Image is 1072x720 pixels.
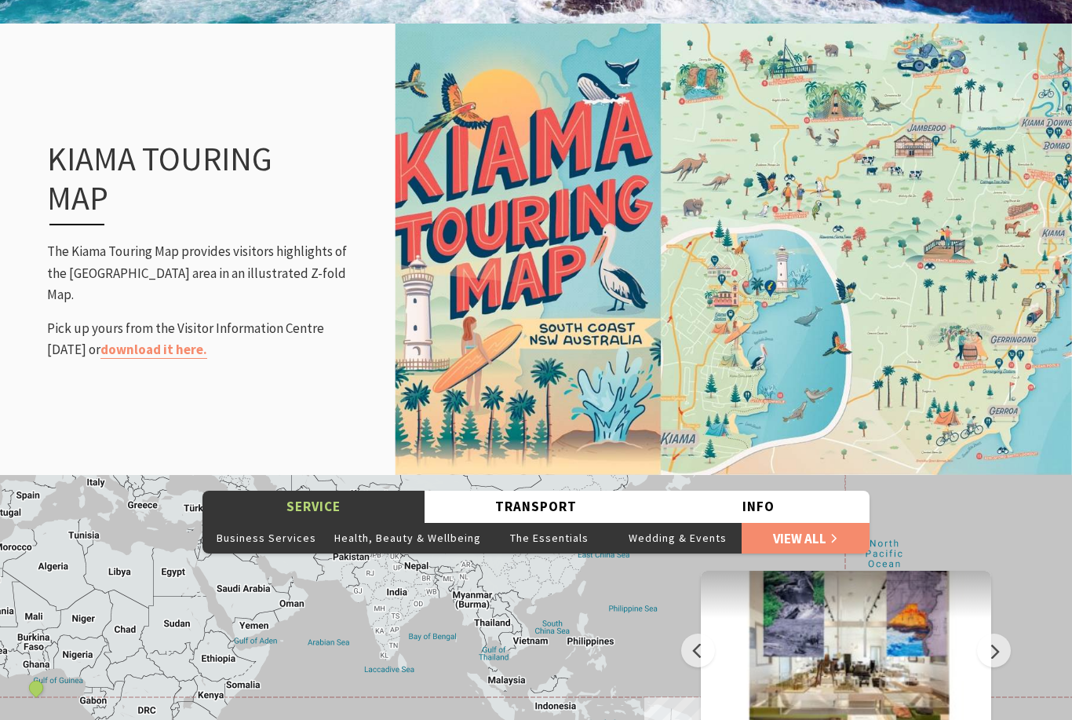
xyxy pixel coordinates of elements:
p: Pick up yours from the Visitor Information Centre [DATE] or [47,319,356,361]
p: The Kiama Touring Map provides visitors highlights of the [GEOGRAPHIC_DATA] area in an illustrate... [47,242,356,306]
button: Business Services [202,523,330,554]
a: download it here. [100,342,207,360]
button: Transport [425,492,647,524]
button: The Essentials [485,523,613,554]
button: Previous [681,634,715,668]
h3: Kiama Touring Map [47,140,325,227]
a: View All [742,523,870,554]
button: Wedding & Events [614,523,742,554]
button: Info [647,492,870,524]
button: See detail about Elopements by Sharon [26,679,46,700]
button: Next [977,634,1011,668]
button: Health, Beauty & Wellbeing [330,523,485,554]
button: Service [202,492,425,524]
